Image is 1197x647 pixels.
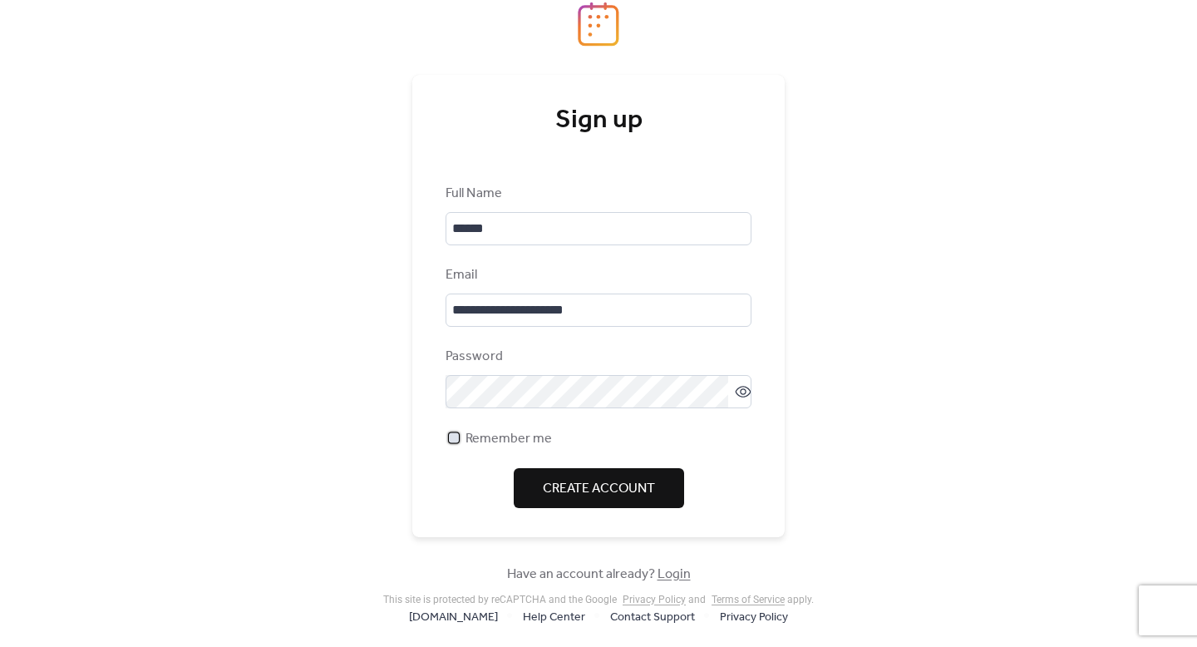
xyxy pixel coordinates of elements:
span: Help Center [523,608,585,628]
a: Contact Support [610,606,695,627]
span: Privacy Policy [720,608,788,628]
div: Password [446,347,748,367]
button: Create Account [514,468,684,508]
a: Privacy Policy [720,606,788,627]
div: Email [446,265,748,285]
a: Terms of Service [712,594,785,605]
a: Help Center [523,606,585,627]
a: [DOMAIN_NAME] [409,606,498,627]
div: Full Name [446,184,748,204]
span: [DOMAIN_NAME] [409,608,498,628]
span: Have an account already? [507,565,691,585]
img: logo [578,2,619,47]
span: Create Account [543,479,655,499]
div: Sign up [446,104,751,137]
div: This site is protected by reCAPTCHA and the Google and apply . [383,594,814,605]
span: Contact Support [610,608,695,628]
a: Privacy Policy [623,594,686,605]
span: Remember me [465,429,552,449]
a: Login [658,561,691,587]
